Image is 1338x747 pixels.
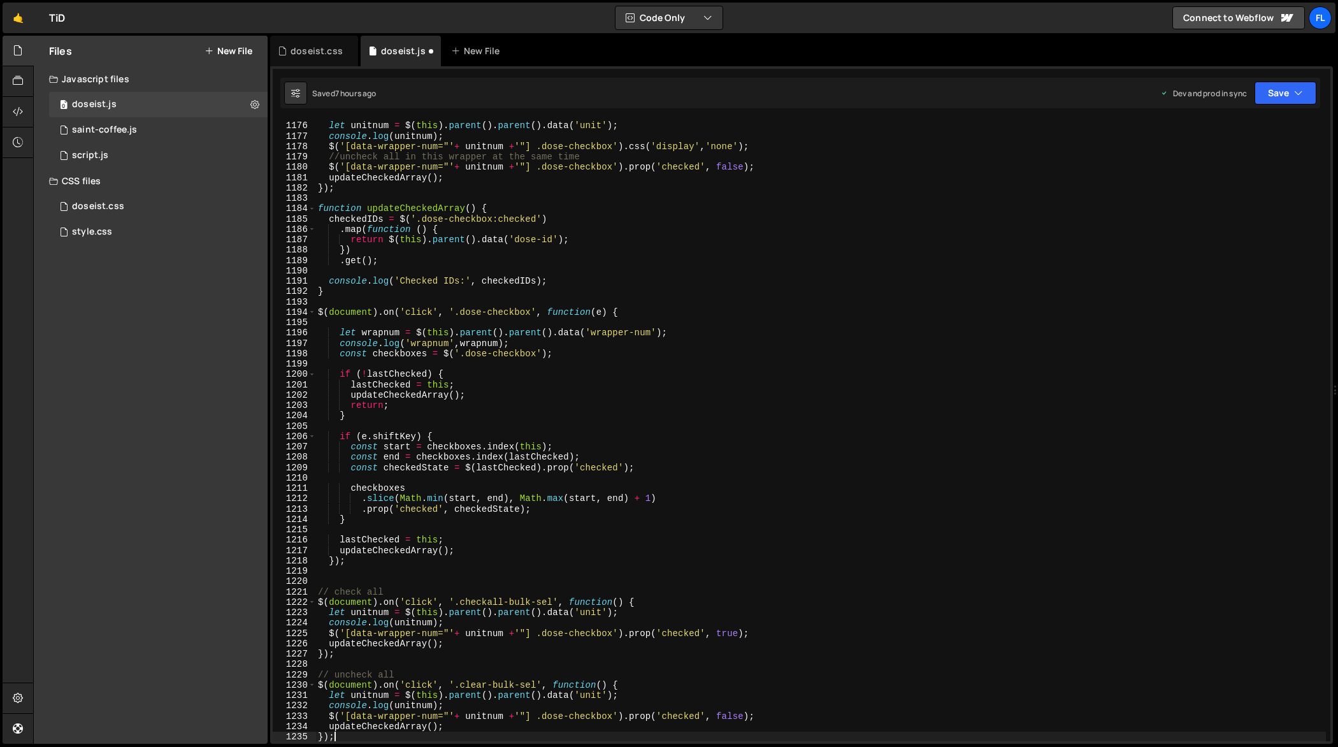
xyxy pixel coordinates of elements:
div: 1186 [273,224,316,235]
div: saint-coffee.js [72,124,137,136]
div: 1210 [273,473,316,483]
div: 1185 [273,214,316,224]
div: 1224 [273,618,316,628]
div: 1215 [273,525,316,535]
div: 4604/42100.css [49,194,268,219]
div: 1183 [273,193,316,203]
div: TiD [49,10,65,25]
button: Code Only [615,6,723,29]
div: 1179 [273,152,316,162]
div: 1234 [273,722,316,732]
div: 1235 [273,732,316,742]
div: 1209 [273,463,316,473]
div: 1188 [273,245,316,255]
div: 1191 [273,276,316,286]
div: 1211 [273,483,316,493]
div: 1180 [273,162,316,172]
div: 1193 [273,297,316,307]
div: 1177 [273,131,316,141]
div: CSS files [34,168,268,194]
div: 1228 [273,659,316,669]
div: New File [451,45,505,57]
div: 4604/37981.js [49,92,268,117]
div: 1201 [273,380,316,390]
div: 1197 [273,338,316,349]
div: 1196 [273,328,316,338]
div: 1203 [273,400,316,410]
div: Javascript files [34,66,268,92]
div: 1226 [273,639,316,649]
div: 7 hours ago [335,88,377,99]
div: 1230 [273,680,316,690]
div: 1212 [273,493,316,504]
button: New File [205,46,252,56]
div: 1225 [273,628,316,639]
div: style.css [72,226,112,238]
div: 4604/24567.js [49,143,268,168]
a: 🤙 [3,3,34,33]
div: 1202 [273,390,316,400]
div: 1199 [273,359,316,369]
div: 1189 [273,256,316,266]
div: 4604/27020.js [49,117,268,143]
div: 1220 [273,576,316,586]
div: 1195 [273,317,316,328]
div: 4604/25434.css [49,219,268,245]
div: 1221 [273,587,316,597]
div: 1182 [273,183,316,193]
div: 1229 [273,670,316,680]
div: 1194 [273,307,316,317]
div: 1216 [273,535,316,545]
div: Dev and prod in sync [1160,88,1247,99]
div: 1204 [273,410,316,421]
div: Saved [312,88,377,99]
a: Fl [1309,6,1332,29]
span: 0 [60,101,68,111]
div: 1227 [273,649,316,659]
div: doseist.js [381,45,426,57]
div: 1219 [273,566,316,576]
a: Connect to Webflow [1172,6,1305,29]
div: doseist.css [72,201,124,212]
div: 1231 [273,690,316,700]
div: 1206 [273,432,316,442]
div: 1200 [273,369,316,379]
div: 1218 [273,556,316,566]
div: 1222 [273,597,316,607]
div: 1192 [273,286,316,296]
div: 1178 [273,141,316,152]
div: 1181 [273,173,316,183]
div: script.js [72,150,108,161]
div: 1213 [273,504,316,514]
h2: Files [49,44,72,58]
div: 1205 [273,421,316,432]
div: 1233 [273,711,316,722]
div: doseist.js [72,99,117,110]
div: 1184 [273,203,316,214]
div: 1214 [273,514,316,525]
button: Save [1255,82,1316,105]
div: 1187 [273,235,316,245]
div: 1190 [273,266,316,276]
div: 1208 [273,452,316,462]
div: 1207 [273,442,316,452]
div: 1198 [273,349,316,359]
div: 1176 [273,120,316,131]
div: 1217 [273,546,316,556]
div: doseist.css [291,45,343,57]
div: 1223 [273,607,316,618]
div: 1232 [273,700,316,711]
